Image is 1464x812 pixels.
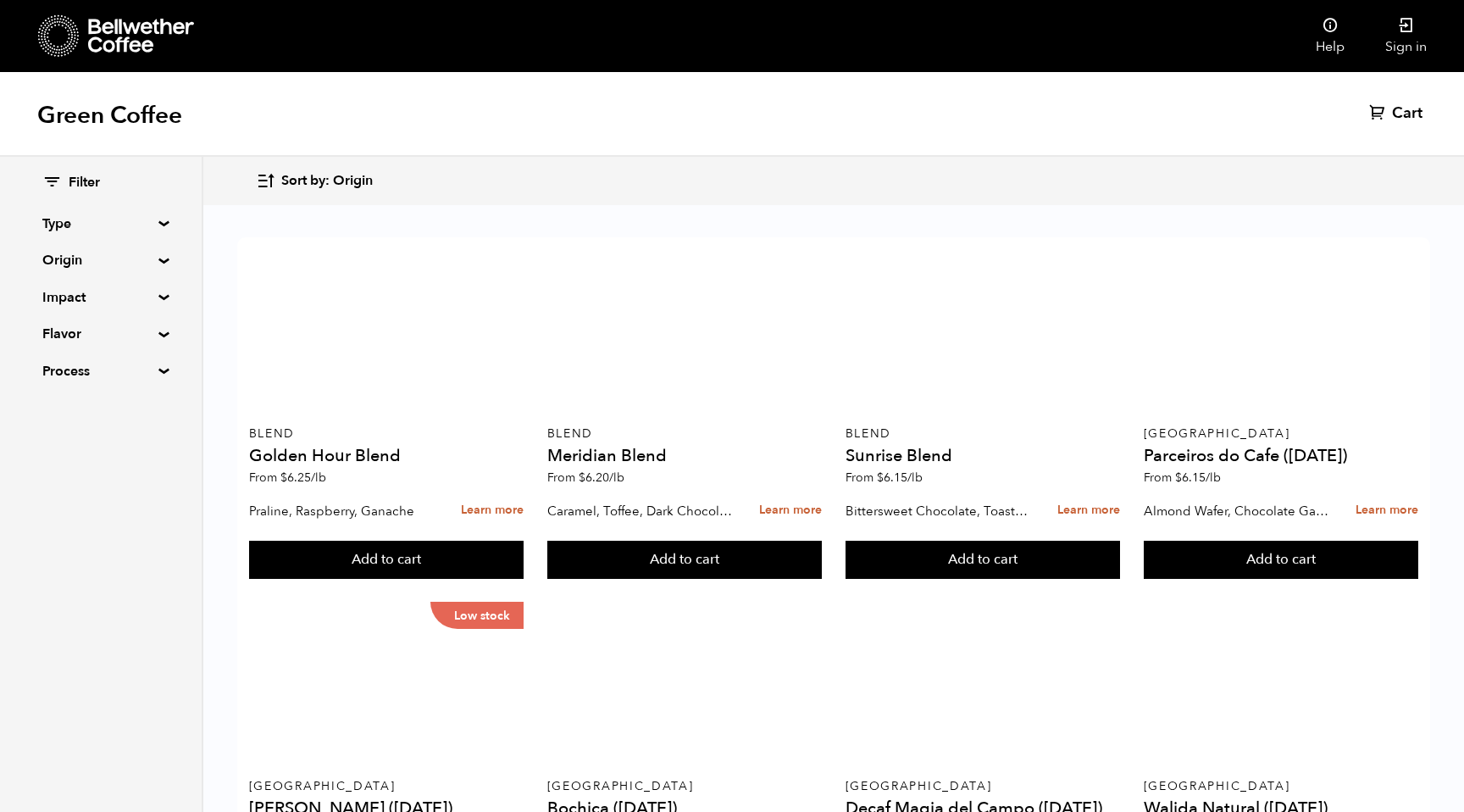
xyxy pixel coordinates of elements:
p: Low stock [430,602,524,629]
button: Add to cart [249,541,524,580]
a: Learn more [759,492,822,529]
button: Add to cart [1144,541,1419,580]
span: Sort by: Origin [281,172,373,191]
span: From [547,470,624,486]
a: Learn more [1356,492,1418,529]
p: [GEOGRAPHIC_DATA] [547,781,823,793]
a: Cart [1369,103,1427,124]
bdi: 6.20 [579,470,624,486]
summary: Impact [42,287,159,308]
bdi: 6.15 [1175,470,1221,486]
button: Add to cart [846,541,1121,580]
h4: Meridian Blend [547,448,823,464]
span: Filter [69,174,100,192]
h1: Green Coffee [37,100,182,131]
span: $ [280,470,287,486]
span: Cart [1392,103,1422,124]
p: Almond Wafer, Chocolate Ganache, Bing Cherry [1144,498,1331,524]
bdi: 6.15 [877,470,923,486]
p: [GEOGRAPHIC_DATA] [1144,781,1419,793]
a: Learn more [461,492,524,529]
p: [GEOGRAPHIC_DATA] [1144,428,1419,440]
h4: Sunrise Blend [846,448,1121,464]
summary: Type [42,214,159,234]
a: Low stock [249,602,524,768]
h4: Golden Hour Blend [249,448,524,464]
a: Learn more [1057,492,1120,529]
h4: Parceiros do Cafe ([DATE]) [1144,448,1419,464]
span: From [846,470,923,486]
span: From [249,470,326,486]
span: $ [579,470,585,486]
p: Praline, Raspberry, Ganache [249,498,436,524]
button: Sort by: Origin [256,161,373,201]
summary: Process [42,361,159,381]
p: Blend [547,428,823,440]
span: /lb [1206,470,1221,486]
span: /lb [609,470,624,486]
span: /lb [907,470,923,486]
summary: Origin [42,250,159,270]
summary: Flavor [42,324,159,344]
span: $ [877,470,884,486]
p: Bittersweet Chocolate, Toasted Marshmallow, Candied Orange, Praline [846,498,1033,524]
span: From [1144,470,1221,486]
p: Caramel, Toffee, Dark Chocolate [547,498,735,524]
p: Blend [846,428,1121,440]
span: $ [1175,470,1182,486]
button: Add to cart [547,541,823,580]
bdi: 6.25 [280,470,326,486]
p: [GEOGRAPHIC_DATA] [249,781,524,793]
span: /lb [311,470,326,486]
p: Blend [249,428,524,440]
p: [GEOGRAPHIC_DATA] [846,781,1121,793]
